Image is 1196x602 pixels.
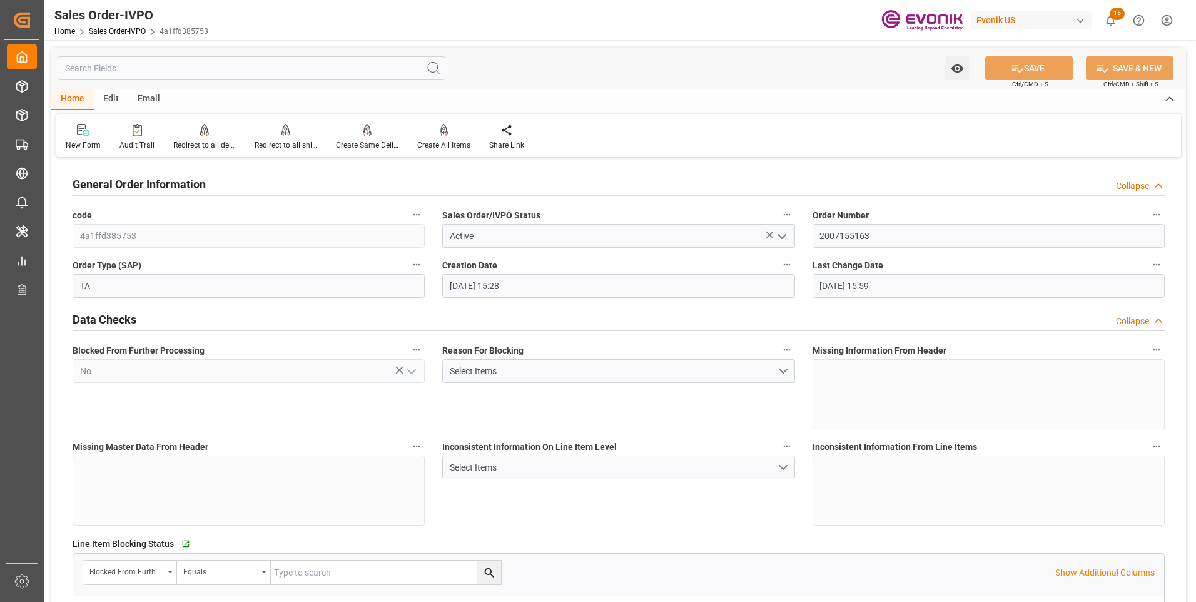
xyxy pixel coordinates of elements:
[985,56,1073,80] button: SAVE
[442,209,540,222] span: Sales Order/IVPO Status
[89,27,146,36] a: Sales Order-IVPO
[779,207,795,223] button: Sales Order/IVPO Status
[1116,315,1149,328] div: Collapse
[128,89,170,110] div: Email
[1055,566,1155,579] p: Show Additional Columns
[945,56,970,80] button: open menu
[173,140,236,151] div: Redirect to all deliveries
[971,11,1092,29] div: Evonik US
[813,259,883,272] span: Last Change Date
[1148,342,1165,358] button: Missing Information From Header
[255,140,317,151] div: Redirect to all shipments
[442,359,794,383] button: open menu
[779,438,795,454] button: Inconsistent Information On Line Item Level
[83,561,177,584] button: open menu
[1148,257,1165,273] button: Last Change Date
[813,344,946,357] span: Missing Information From Header
[408,207,425,223] button: code
[1148,438,1165,454] button: Inconsistent Information From Line Items
[66,140,101,151] div: New Form
[73,441,208,454] span: Missing Master Data From Header
[408,438,425,454] button: Missing Master Data From Header
[1103,79,1158,89] span: Ctrl/CMD + Shift + S
[73,344,205,357] span: Blocked From Further Processing
[1148,207,1165,223] button: Order Number
[779,342,795,358] button: Reason For Blocking
[336,140,398,151] div: Create Same Delivery Date
[402,362,420,381] button: open menu
[73,538,174,551] span: Line Item Blocking Status
[54,27,75,36] a: Home
[442,344,524,357] span: Reason For Blocking
[94,89,128,110] div: Edit
[477,561,501,584] button: search button
[1097,6,1125,34] button: show 15 new notifications
[89,563,163,578] div: Blocked From Further Processing
[58,56,445,80] input: Search Fields
[881,9,963,31] img: Evonik-brand-mark-Deep-Purple-RGB.jpeg_1700498283.jpeg
[408,257,425,273] button: Order Type (SAP)
[442,441,617,454] span: Inconsistent Information On Line Item Level
[54,6,208,24] div: Sales Order-IVPO
[271,561,501,584] input: Type to search
[442,259,497,272] span: Creation Date
[813,209,869,222] span: Order Number
[771,227,790,246] button: open menu
[813,274,1165,298] input: DD.MM.YYYY HH:MM
[442,456,794,479] button: open menu
[73,311,136,328] h2: Data Checks
[73,259,141,272] span: Order Type (SAP)
[1110,8,1125,20] span: 15
[417,140,470,151] div: Create All Items
[177,561,271,584] button: open menu
[450,365,777,378] div: Select Items
[51,89,94,110] div: Home
[450,461,777,474] div: Select Items
[119,140,155,151] div: Audit Trail
[1086,56,1173,80] button: SAVE & NEW
[183,563,257,578] div: Equals
[489,140,524,151] div: Share Link
[442,274,794,298] input: DD.MM.YYYY HH:MM
[1012,79,1048,89] span: Ctrl/CMD + S
[1125,6,1153,34] button: Help Center
[408,342,425,358] button: Blocked From Further Processing
[813,441,977,454] span: Inconsistent Information From Line Items
[73,209,92,222] span: code
[779,257,795,273] button: Creation Date
[73,176,206,193] h2: General Order Information
[971,8,1097,32] button: Evonik US
[1116,180,1149,193] div: Collapse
